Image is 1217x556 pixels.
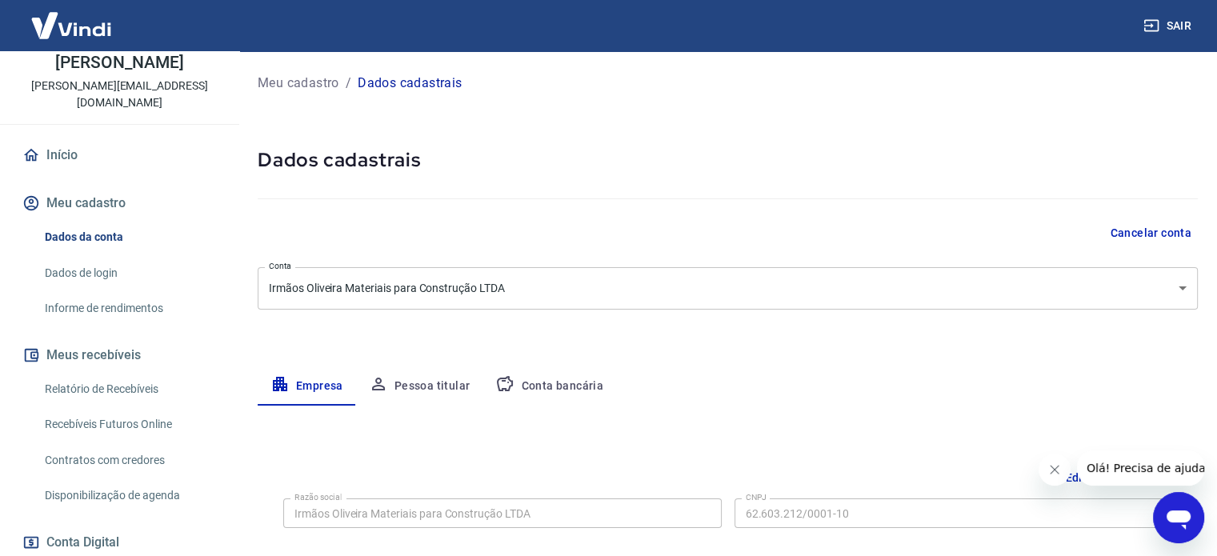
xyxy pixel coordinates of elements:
[19,338,220,373] button: Meus recebíveis
[358,74,462,93] p: Dados cadastrais
[1039,454,1071,486] iframe: Fechar mensagem
[13,78,226,111] p: [PERSON_NAME][EMAIL_ADDRESS][DOMAIN_NAME]
[1140,11,1198,41] button: Sair
[258,147,1198,173] h5: Dados cadastrais
[1103,218,1198,248] button: Cancelar conta
[55,54,183,71] p: [PERSON_NAME]
[258,367,356,406] button: Empresa
[38,373,220,406] a: Relatório de Recebíveis
[38,221,220,254] a: Dados da conta
[294,491,342,503] label: Razão social
[38,479,220,512] a: Disponibilização de agenda
[258,267,1198,310] div: Irmãos Oliveira Materiais para Construção LTDA
[356,367,483,406] button: Pessoa titular
[346,74,351,93] p: /
[1077,450,1204,486] iframe: Mensagem da empresa
[269,260,291,272] label: Conta
[38,408,220,441] a: Recebíveis Futuros Online
[746,491,767,503] label: CNPJ
[19,138,220,173] a: Início
[38,257,220,290] a: Dados de login
[19,186,220,221] button: Meu cadastro
[10,11,134,24] span: Olá! Precisa de ajuda?
[482,367,616,406] button: Conta bancária
[258,74,339,93] a: Meu cadastro
[38,292,220,325] a: Informe de rendimentos
[19,1,123,50] img: Vindi
[1153,492,1204,543] iframe: Botão para abrir a janela de mensagens
[38,444,220,477] a: Contratos com credores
